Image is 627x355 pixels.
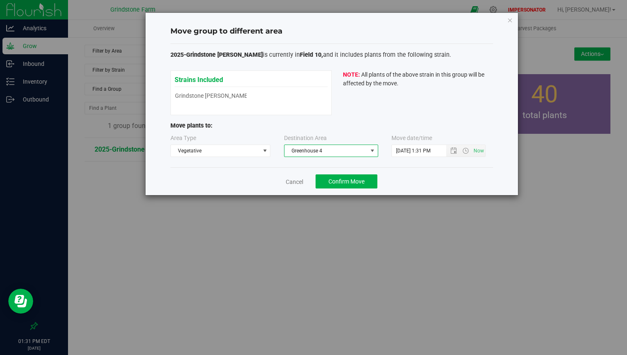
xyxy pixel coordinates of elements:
[328,178,365,185] span: Confirm Move
[284,134,327,142] label: Destination Area
[343,71,484,87] span: All plants of the above strain in this group will be affected by the move.
[434,51,451,58] span: strain.
[170,122,212,129] span: Move plants to:
[459,147,473,154] span: Open the time view
[170,134,196,142] label: Area Type
[472,145,486,157] span: Set Current date
[170,51,263,58] span: 2025-Grindstone [PERSON_NAME]
[343,71,360,78] b: NOTE:
[447,147,461,154] span: Open the date view
[286,178,303,186] a: Cancel
[8,289,33,314] iframe: Resource center
[316,174,377,188] button: Confirm Move
[300,51,323,58] span: Field 10,
[170,26,493,37] h4: Move group to different area
[170,51,493,60] p: is currently in and it includes plants from the following
[171,145,260,157] span: Vegetative
[175,71,223,84] span: Strains Included
[391,134,432,142] label: Move date/time
[284,145,367,157] span: Greenhouse 4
